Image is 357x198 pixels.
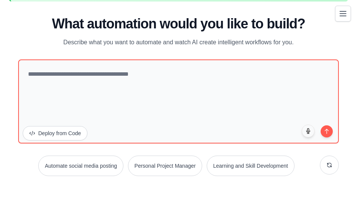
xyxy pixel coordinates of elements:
button: Toggle navigation [335,6,351,22]
button: Deploy from Code [23,126,87,140]
p: Describe what you want to automate and watch AI create intelligent workflows for you. [51,37,306,47]
h1: What automation would you like to build? [18,16,339,31]
button: Automate social media posting [38,156,123,176]
button: Learning and Skill Development [207,156,295,176]
iframe: Chat Widget [319,162,357,198]
button: Personal Project Manager [128,156,202,176]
